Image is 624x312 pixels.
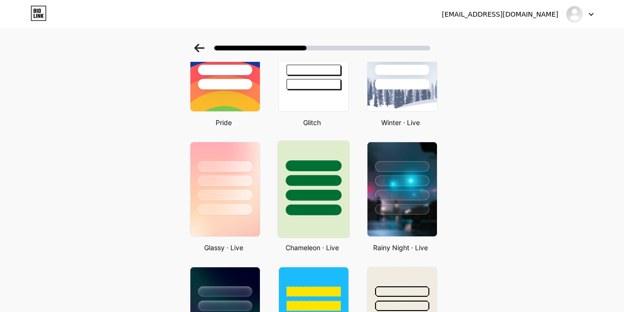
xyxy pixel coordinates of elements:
div: Rainy Night · Live [364,243,437,253]
img: greenbowl [565,5,584,23]
div: Pride [187,117,260,127]
div: Winter · Live [364,117,437,127]
div: [EMAIL_ADDRESS][DOMAIN_NAME] [442,10,558,19]
div: Chameleon · Live [276,243,349,253]
div: Glitch [276,117,349,127]
div: Glassy · Live [187,243,260,253]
